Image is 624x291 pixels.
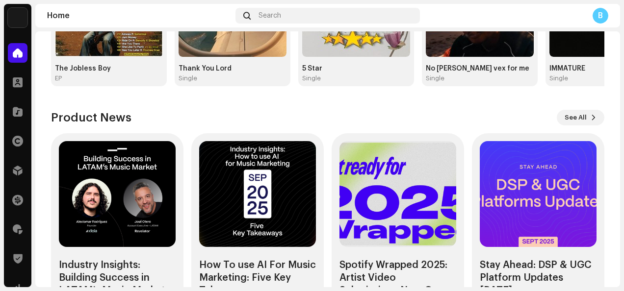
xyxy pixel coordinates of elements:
[549,74,568,82] div: Single
[55,65,163,73] div: The Jobless Boy
[593,8,608,24] div: B
[302,74,321,82] div: Single
[259,12,281,20] span: Search
[426,74,444,82] div: Single
[179,65,286,73] div: Thank You Lord
[557,110,604,125] button: See All
[426,65,534,73] div: No [PERSON_NAME] vex for me
[51,110,131,125] h3: Product News
[179,74,197,82] div: Single
[565,108,587,127] span: See All
[47,12,232,20] div: Home
[8,8,27,27] img: 786a15c8-434e-4ceb-bd88-990a331f4c12
[55,74,62,82] div: EP
[302,65,410,73] div: 5 Star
